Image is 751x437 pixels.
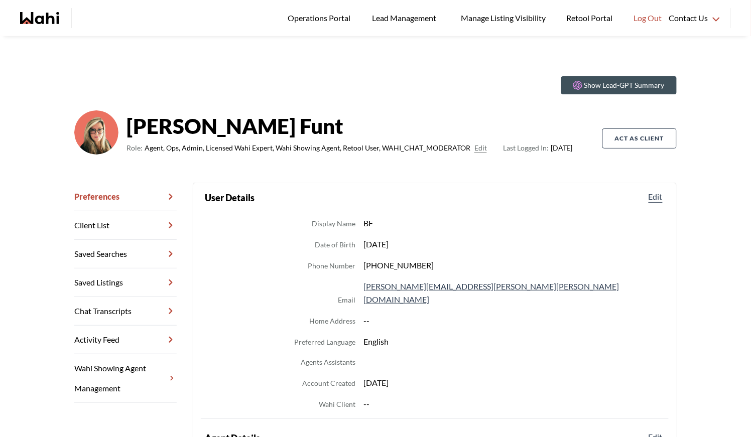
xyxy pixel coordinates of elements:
button: Edit [647,191,665,203]
span: Role: [127,142,143,154]
p: Show Lead-GPT Summary [584,80,665,90]
dd: [PHONE_NUMBER] [363,259,665,272]
a: Preferences [74,183,177,211]
strong: [PERSON_NAME] Funt [127,111,573,141]
h2: User Details [205,191,255,205]
a: Wahi homepage [20,12,59,24]
dd: [PERSON_NAME][EMAIL_ADDRESS][PERSON_NAME][PERSON_NAME][DOMAIN_NAME] [363,280,665,306]
span: Operations Portal [288,12,354,25]
span: Agent, Ops, Admin, Licensed Wahi Expert, Wahi Showing Agent, Retool User, WAHI_CHAT_MODERATOR [145,142,470,154]
a: Saved Listings [74,268,177,297]
span: Retool Portal [567,12,616,25]
dd: -- [363,314,665,327]
dd: English [363,335,665,348]
span: Last Logged In: [503,143,549,152]
dt: Display Name [312,218,355,230]
span: [DATE] [503,142,573,154]
button: Act as Client [602,128,677,149]
button: Edit [474,142,487,154]
dt: Wahi Client [319,398,355,410]
span: Log Out [634,12,662,25]
dt: Date of Birth [315,239,355,251]
button: Show Lead-GPT Summary [561,76,677,94]
dd: [DATE] [363,376,665,389]
span: Lead Management [372,12,440,25]
a: Activity Feed [74,326,177,354]
dt: Preferred Language [294,336,355,348]
dt: Email [338,294,355,306]
dd: -- [363,397,665,410]
a: Saved Searches [74,240,177,268]
a: Chat Transcripts [74,297,177,326]
a: Client List [74,211,177,240]
a: Wahi Showing Agent Management [74,354,177,403]
dt: Agents Assistants [301,356,355,368]
dd: BF [363,217,665,230]
span: Manage Listing Visibility [458,12,549,25]
img: ef0591e0ebeb142b.png [74,110,118,155]
dd: [DATE] [363,238,665,251]
dt: Account Created [302,377,355,389]
dt: Phone Number [308,260,355,272]
dt: Home Address [309,315,355,327]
